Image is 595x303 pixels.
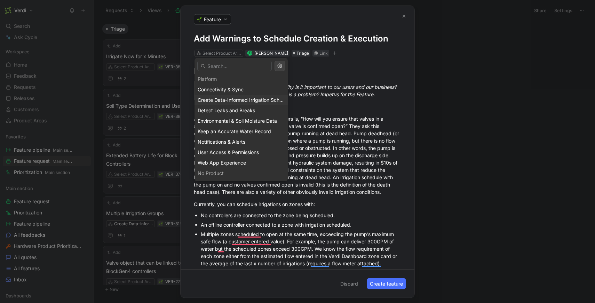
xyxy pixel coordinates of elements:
[198,160,246,166] span: Web App Experience
[198,97,294,103] span: Create Data-Informed Irrigation Schedules
[319,50,328,56] div: Link
[202,83,410,98] div: What need are you trying to solve? Why is it important to our users and our business? What insigh...
[197,61,272,71] input: Search...
[248,51,252,55] div: R
[201,211,401,219] div: No controllers are connected to the zone being scheduled.
[194,200,401,207] div: Currently, you can schedule irrigations on zones with:
[198,139,245,145] span: Notifications & Alerts
[198,107,255,113] span: Detect Leaks and Breaks
[204,16,221,23] span: Feature
[198,128,271,134] span: Keep an Accurate Water Record
[194,65,401,77] div: Problem
[201,221,401,228] div: An offline controller connected to a zone with irrigation scheduled.
[254,50,288,55] span: [PERSON_NAME]
[203,50,241,56] div: Select Product Area
[198,86,244,92] span: Connectivity & Sync
[194,115,401,195] div: A common question we get from customers is, “How will you ensure that valves in a sequence will n...
[292,50,310,56] div: Triage
[194,33,401,44] h1: Add Warnings to Schedule Creation & Execution
[201,230,401,267] div: Multiple zones scheduled to open at the same time, exceeding the pump’s maximum safe flow (a cust...
[367,278,406,289] button: Create feature
[337,278,361,289] button: Discard
[296,50,309,56] span: Triage
[197,17,202,22] img: 🌱
[198,118,277,124] span: Environmental & Soil Moisture Data
[198,149,259,155] span: User Access & Permissions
